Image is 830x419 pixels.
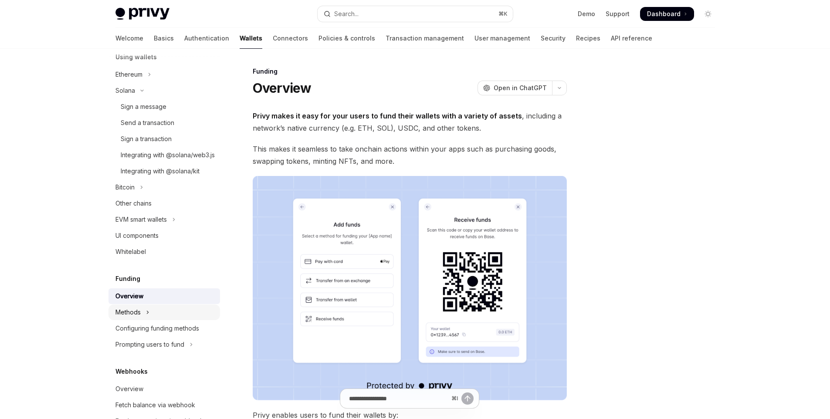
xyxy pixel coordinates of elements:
a: Configuring funding methods [108,321,220,336]
button: Toggle Solana section [108,83,220,98]
a: Send a transaction [108,115,220,131]
button: Toggle Ethereum section [108,67,220,82]
a: Sign a transaction [108,131,220,147]
div: Overview [115,384,143,394]
div: Sign a transaction [121,134,172,144]
div: Integrating with @solana/kit [121,166,200,176]
a: Overview [108,381,220,397]
a: UI components [108,228,220,243]
div: Funding [253,67,567,76]
a: Sign a message [108,99,220,115]
h1: Overview [253,80,312,96]
div: Fetch balance via webhook [115,400,195,410]
div: Integrating with @solana/web3.js [121,150,215,160]
button: Open search [318,6,513,22]
div: Ethereum [115,69,142,80]
div: Other chains [115,198,152,209]
strong: Privy makes it easy for your users to fund their wallets with a variety of assets [253,112,522,120]
a: API reference [611,28,652,49]
div: Send a transaction [121,118,174,128]
a: Recipes [576,28,600,49]
a: Authentication [184,28,229,49]
div: Solana [115,85,135,96]
a: Fetch balance via webhook [108,397,220,413]
h5: Webhooks [115,366,148,377]
a: Overview [108,288,220,304]
span: Dashboard [647,10,681,18]
a: User management [474,28,530,49]
div: Search... [334,9,359,19]
div: Configuring funding methods [115,323,199,334]
button: Toggle Prompting users to fund section [108,337,220,352]
button: Open in ChatGPT [478,81,552,95]
a: Integrating with @solana/kit [108,163,220,179]
h5: Funding [115,274,140,284]
button: Toggle Methods section [108,304,220,320]
span: Open in ChatGPT [494,84,547,92]
button: Send message [461,392,474,405]
div: Overview [115,291,143,301]
div: UI components [115,230,159,241]
div: Sign a message [121,101,166,112]
a: Security [541,28,566,49]
a: Support [606,10,630,18]
div: Prompting users to fund [115,339,184,350]
a: Transaction management [386,28,464,49]
a: Other chains [108,196,220,211]
img: images/Funding.png [253,176,567,400]
a: Dashboard [640,7,694,21]
div: Whitelabel [115,247,146,257]
div: Methods [115,307,141,318]
input: Ask a question... [349,389,448,408]
img: light logo [115,8,169,20]
button: Toggle EVM smart wallets section [108,212,220,227]
span: ⌘ K [498,10,508,17]
span: , including a network’s native currency (e.g. ETH, SOL), USDC, and other tokens. [253,110,567,134]
a: Basics [154,28,174,49]
div: Bitcoin [115,182,135,193]
a: Connectors [273,28,308,49]
a: Welcome [115,28,143,49]
a: Demo [578,10,595,18]
button: Toggle dark mode [701,7,715,21]
a: Policies & controls [318,28,375,49]
a: Integrating with @solana/web3.js [108,147,220,163]
a: Whitelabel [108,244,220,260]
button: Toggle Bitcoin section [108,179,220,195]
span: This makes it seamless to take onchain actions within your apps such as purchasing goods, swappin... [253,143,567,167]
a: Wallets [240,28,262,49]
div: EVM smart wallets [115,214,167,225]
